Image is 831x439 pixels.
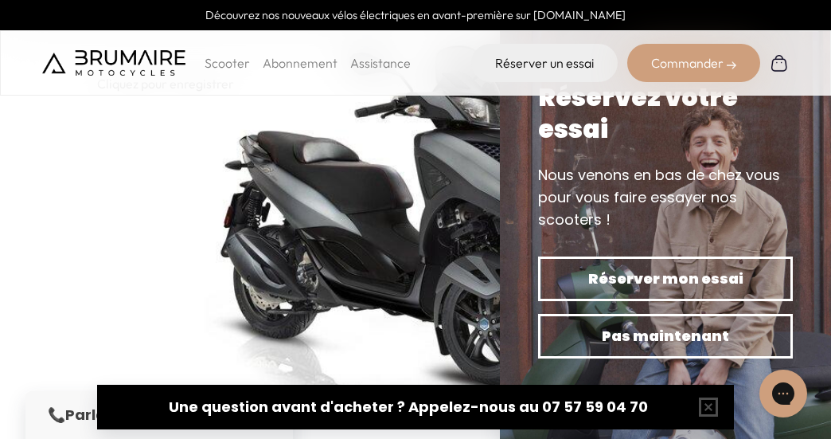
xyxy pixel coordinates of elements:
[770,53,789,73] img: Panier
[350,55,411,71] a: Assistance
[727,61,736,70] img: right-arrow-2.png
[205,53,250,73] p: Scooter
[42,50,185,76] img: Brumaire Motocycles
[627,44,760,82] div: Commander
[751,364,815,423] iframe: Gorgias live chat messenger
[263,55,337,71] a: Abonnement
[471,44,618,82] a: Réserver un essai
